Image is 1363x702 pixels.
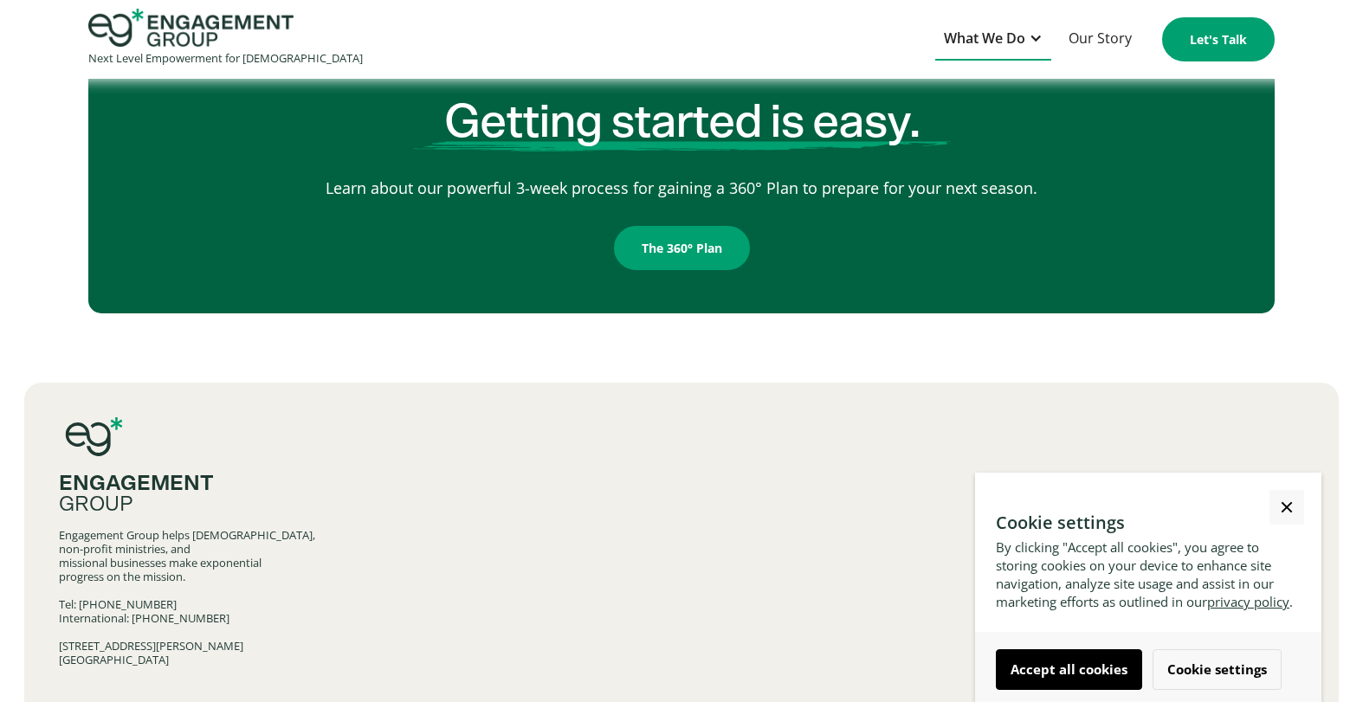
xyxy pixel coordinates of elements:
[944,27,1025,50] div: What We Do
[1162,17,1275,61] a: Let's Talk
[88,9,363,70] a: home
[935,18,1051,61] div: What We Do
[59,667,1304,690] div: © Copyright 2025 Engagement Group. All rights reserved.
[410,86,954,159] h2: Getting started is easy.
[614,226,750,270] a: The 360° Plan
[1207,593,1289,610] a: privacy policy
[59,528,1304,667] div: Engagement Group helps [DEMOGRAPHIC_DATA], non-profit ministries, and missional businesses make e...
[1060,18,1140,61] a: Our Story
[1153,649,1282,690] a: Cookie settings
[326,177,1037,200] p: Learn about our powerful 3-week process for gaining a 360° Plan to prepare for your next season.
[996,649,1142,690] a: Accept all cookies
[88,47,363,70] div: Next Level Empowerment for [DEMOGRAPHIC_DATA]
[59,417,129,456] img: Engagement Group stacked logo
[996,538,1301,611] div: By clicking "Accept all cookies", you agree to storing cookies on your device to enhance site nav...
[59,473,1304,515] div: Group
[996,511,1301,535] div: Cookie settings
[1269,490,1304,525] a: Close Cookie Popup
[88,9,294,47] img: Engagement Group Logo Icon
[59,473,214,494] strong: Engagement
[1287,507,1288,508] div: Close Cookie Popup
